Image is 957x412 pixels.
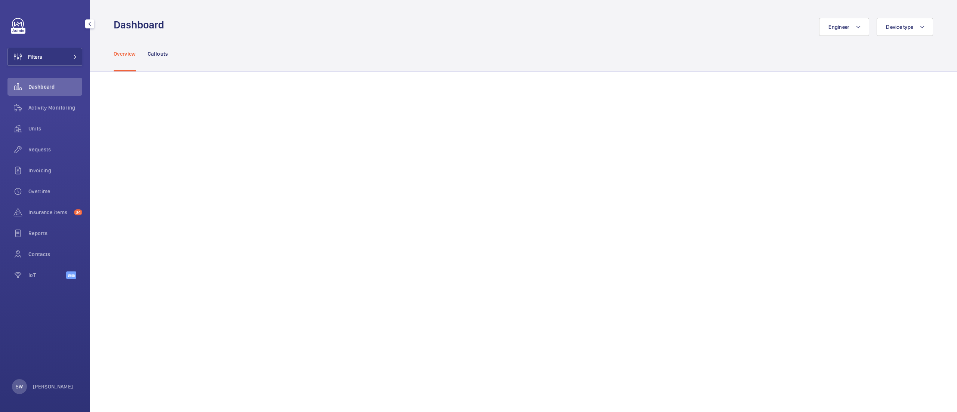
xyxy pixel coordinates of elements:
[16,383,23,390] p: SW
[28,230,82,237] span: Reports
[877,18,933,36] button: Device type
[28,83,82,90] span: Dashboard
[886,24,913,30] span: Device type
[28,53,42,61] span: Filters
[28,209,71,216] span: Insurance items
[66,271,76,279] span: Beta
[28,125,82,132] span: Units
[28,146,82,153] span: Requests
[28,271,66,279] span: IoT
[28,188,82,195] span: Overtime
[114,18,169,32] h1: Dashboard
[28,104,82,111] span: Activity Monitoring
[148,50,168,58] p: Callouts
[828,24,849,30] span: Engineer
[7,48,82,66] button: Filters
[114,50,136,58] p: Overview
[33,383,73,390] p: [PERSON_NAME]
[28,167,82,174] span: Invoicing
[74,209,82,215] span: 34
[28,250,82,258] span: Contacts
[819,18,869,36] button: Engineer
